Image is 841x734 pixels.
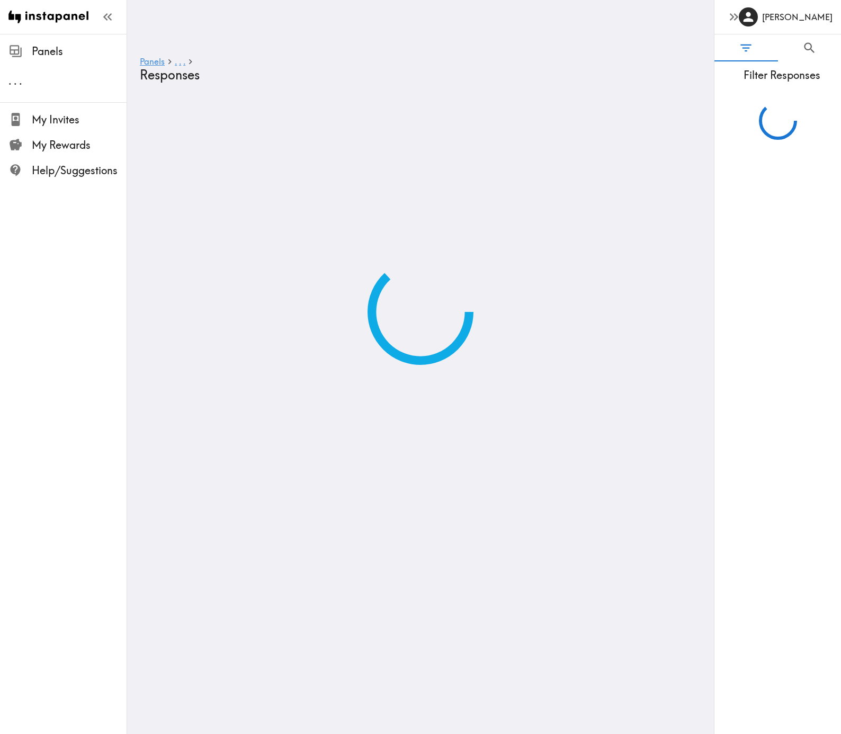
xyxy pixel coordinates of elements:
[32,112,127,127] span: My Invites
[179,56,181,67] span: .
[183,56,185,67] span: .
[32,163,127,178] span: Help/Suggestions
[723,68,841,83] span: Filter Responses
[802,41,817,55] span: Search
[140,67,693,83] h4: Responses
[32,44,127,59] span: Panels
[19,74,22,87] span: .
[175,56,177,67] span: .
[8,74,12,87] span: .
[714,34,778,61] button: Filter Responses
[762,11,833,23] h6: [PERSON_NAME]
[32,138,127,153] span: My Rewards
[175,57,185,67] a: ...
[14,74,17,87] span: .
[140,57,165,67] a: Panels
